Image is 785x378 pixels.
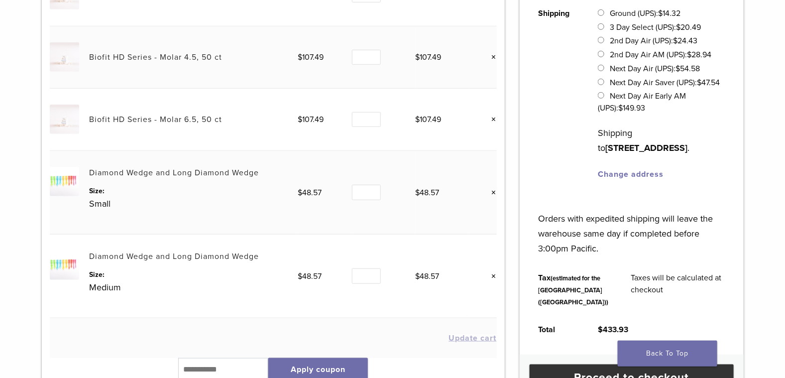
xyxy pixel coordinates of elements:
small: (estimated for the [GEOGRAPHIC_DATA] ([GEOGRAPHIC_DATA])) [538,274,608,306]
dt: Size: [90,186,298,196]
p: Shipping to . [598,126,725,155]
td: Taxes will be calculated at checkout [620,264,736,316]
bdi: 48.57 [298,188,322,198]
p: Orders with expedited shipping will leave the warehouse same day if completed before 3:00pm Pacific. [538,196,725,256]
img: Diamond Wedge and Long Diamond Wedge [50,251,79,280]
bdi: 48.57 [298,271,322,281]
bdi: 107.49 [416,115,442,125]
span: $ [676,64,680,74]
a: Remove this item [484,270,497,283]
bdi: 107.49 [298,52,324,62]
img: Diamond Wedge and Long Diamond Wedge [50,167,79,196]
span: $ [416,115,420,125]
bdi: 20.49 [676,22,701,32]
a: Change address [598,169,664,179]
label: Next Day Air Early AM (UPS): [598,91,686,113]
span: $ [598,325,603,335]
a: Diamond Wedge and Long Diamond Wedge [90,252,259,261]
span: $ [697,78,702,88]
strong: [STREET_ADDRESS] [605,142,687,153]
bdi: 433.93 [598,325,628,335]
a: Remove this item [484,186,497,199]
dt: Size: [90,269,298,280]
bdi: 28.94 [687,50,712,60]
label: 3 Day Select (UPS): [610,22,701,32]
span: $ [687,50,692,60]
p: Medium [90,280,298,295]
bdi: 149.93 [618,103,645,113]
a: Diamond Wedge and Long Diamond Wedge [90,168,259,178]
a: Biofit HD Series - Molar 4.5, 50 ct [90,52,223,62]
th: Total [527,316,587,344]
bdi: 48.57 [416,188,440,198]
bdi: 107.49 [416,52,442,62]
span: $ [676,22,681,32]
p: Small [90,196,298,211]
bdi: 48.57 [416,271,440,281]
span: $ [673,36,678,46]
bdi: 14.32 [659,8,681,18]
a: Remove this item [484,51,497,64]
bdi: 47.54 [697,78,720,88]
bdi: 24.43 [673,36,698,46]
label: Next Day Air (UPS): [610,64,700,74]
span: $ [416,188,420,198]
button: Update cart [449,334,497,342]
label: 2nd Day Air (UPS): [610,36,698,46]
span: $ [298,52,302,62]
a: Biofit HD Series - Molar 6.5, 50 ct [90,115,223,125]
span: $ [298,271,302,281]
span: $ [416,52,420,62]
a: Remove this item [484,113,497,126]
label: Next Day Air Saver (UPS): [610,78,720,88]
bdi: 107.49 [298,115,324,125]
label: 2nd Day Air AM (UPS): [610,50,712,60]
a: Back To Top [618,341,717,367]
img: Biofit HD Series - Molar 4.5, 50 ct [50,42,79,72]
bdi: 54.58 [676,64,700,74]
span: $ [659,8,663,18]
span: $ [416,271,420,281]
span: $ [298,115,302,125]
span: $ [298,188,302,198]
img: Biofit HD Series - Molar 6.5, 50 ct [50,105,79,134]
span: $ [618,103,623,113]
th: Tax [527,264,620,316]
label: Ground (UPS): [610,8,681,18]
